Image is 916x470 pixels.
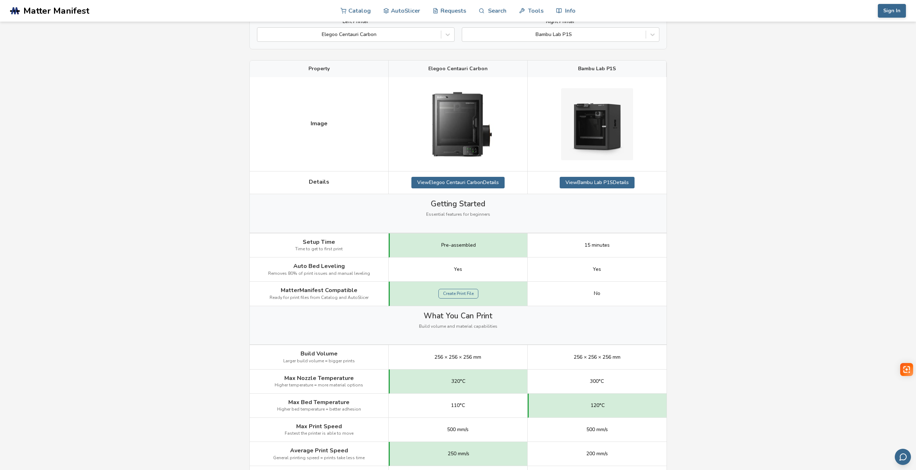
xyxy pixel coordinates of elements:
[275,383,363,388] span: Higher temperature = more material options
[293,263,345,269] span: Auto Bed Leveling
[451,379,465,384] span: 320°C
[586,427,608,433] span: 500 mm/s
[451,403,465,408] span: 110°C
[290,447,348,454] span: Average Print Speed
[288,399,349,406] span: Max Bed Temperature
[561,88,633,160] img: Bambu Lab P1S
[419,324,497,329] span: Build volume and material capabilities
[257,19,455,24] label: Left Printer
[296,423,342,430] span: Max Print Speed
[593,267,601,272] span: Yes
[438,289,478,299] a: Create Print File
[303,239,335,245] span: Setup Time
[878,4,906,18] button: Sign In
[285,431,353,436] span: Fastest the printer is able to move
[462,19,659,24] label: Right Printer
[309,179,329,185] span: Details
[895,449,911,465] button: Send feedback via email
[594,291,600,296] span: No
[434,354,481,360] span: 256 × 256 × 256 mm
[23,6,89,16] span: Matter Manifest
[277,407,361,412] span: Higher bed temperature = better adhesion
[454,267,462,272] span: Yes
[578,66,616,72] span: Bambu Lab P1S
[591,403,605,408] span: 120°C
[301,350,338,357] span: Build Volume
[466,32,467,37] input: Bambu Lab P1S
[311,120,328,127] span: Image
[268,271,370,276] span: Removes 80% of print issues and manual leveling
[447,427,469,433] span: 500 mm/s
[422,82,494,165] img: Elegoo Centauri Carbon
[308,66,330,72] span: Property
[270,295,369,300] span: Ready for print files from Catalog and AutoSlicer
[424,312,492,320] span: What You Can Print
[295,247,343,252] span: Time to get to first print
[281,287,357,294] span: MatterManifest Compatible
[448,451,469,457] span: 250 mm/s
[411,177,505,188] a: ViewElegoo Centauri CarbonDetails
[586,451,608,457] span: 200 mm/s
[428,66,488,72] span: Elegoo Centauri Carbon
[273,456,365,461] span: General printing speed = prints take less time
[261,32,262,37] input: Elegoo Centauri Carbon
[284,375,354,381] span: Max Nozzle Temperature
[441,242,476,248] span: Pre-assembled
[283,359,355,364] span: Larger build volume = bigger prints
[431,200,485,208] span: Getting Started
[585,242,610,248] span: 15 minutes
[590,379,604,384] span: 300°C
[560,177,635,188] a: ViewBambu Lab P1SDetails
[574,354,621,360] span: 256 × 256 × 256 mm
[426,212,490,217] span: Essential features for beginners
